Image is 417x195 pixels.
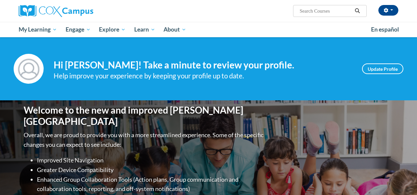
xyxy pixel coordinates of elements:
[37,175,265,194] li: Enhanced Group Collaboration Tools (Action plans, Group communication and collaboration tools, re...
[130,22,160,37] a: Learn
[54,59,352,71] h4: Hi [PERSON_NAME]! Take a minute to review your profile.
[99,26,126,34] span: Explore
[134,26,155,34] span: Learn
[19,26,57,34] span: My Learning
[378,5,398,16] button: Account Settings
[54,70,352,81] div: Help improve your experience by keeping your profile up to date.
[24,105,265,127] h1: Welcome to the new and improved [PERSON_NAME][GEOGRAPHIC_DATA]
[24,130,265,149] p: Overall, we are proud to provide you with a more streamlined experience. Some of the specific cha...
[14,22,403,37] div: Main menu
[66,26,91,34] span: Engage
[37,155,265,165] li: Improved Site Navigation
[95,22,130,37] a: Explore
[164,26,186,34] span: About
[160,22,191,37] a: About
[352,7,362,15] button: Search
[61,22,95,37] a: Engage
[390,168,412,190] iframe: Button to launch messaging window
[367,23,403,37] a: En español
[299,7,352,15] input: Search Courses
[14,54,44,84] img: Profile Image
[37,165,265,175] li: Greater Device Compatibility
[19,5,139,17] a: Cox Campus
[19,5,93,17] img: Cox Campus
[14,22,61,37] a: My Learning
[362,63,403,74] a: Update Profile
[371,26,399,33] span: En español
